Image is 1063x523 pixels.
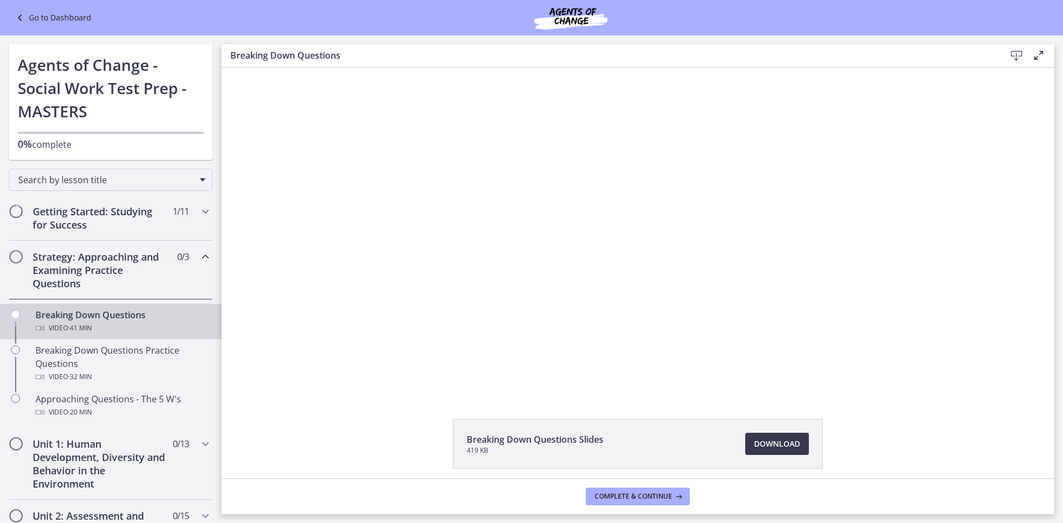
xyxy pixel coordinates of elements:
[35,322,208,335] div: Video
[33,437,168,490] h2: Unit 1: Human Development, Diversity and Behavior in the Environment
[18,174,194,186] span: Search by lesson title
[18,53,204,123] h1: Agents of Change - Social Work Test Prep - MASTERS
[35,370,208,384] div: Video
[173,437,189,450] span: 0 / 13
[33,205,168,231] h2: Getting Started: Studying for Success
[13,11,91,24] a: Go to Dashboard
[221,68,1054,393] iframe: Video Lesson
[68,322,92,335] span: · 41 min
[745,433,809,455] a: Download
[595,492,672,501] span: Complete & continue
[68,370,92,384] span: · 32 min
[68,406,92,419] span: · 20 min
[467,433,603,446] span: Breaking Down Questions Slides
[504,4,637,31] img: Agents of Change
[18,137,204,151] p: complete
[33,250,168,290] h2: Strategy: Approaching and Examining Practice Questions
[35,406,208,419] div: Video
[173,509,189,522] span: 0 / 15
[35,344,208,384] div: Breaking Down Questions Practice Questions
[230,49,988,62] h3: Breaking Down Questions
[754,437,800,450] span: Download
[467,446,603,455] span: 419 KB
[35,392,208,419] div: Approaching Questions - The 5 W's
[173,205,189,218] span: 1 / 11
[586,488,690,505] button: Complete & continue
[9,169,213,191] div: Search by lesson title
[35,308,208,335] div: Breaking Down Questions
[18,137,32,151] span: 0%
[177,250,189,263] span: 0 / 3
